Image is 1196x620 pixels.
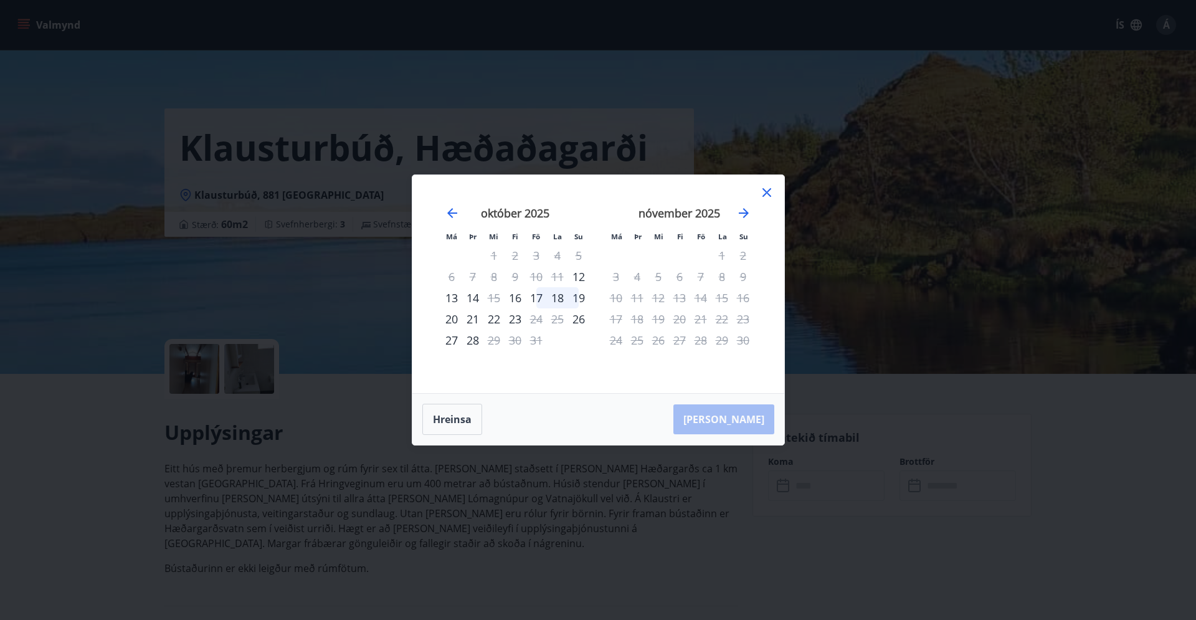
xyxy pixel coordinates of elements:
[532,232,540,241] small: Fö
[462,308,483,330] div: 21
[711,308,733,330] td: Not available. laugardagur, 22. nóvember 2025
[445,206,460,221] div: Move backward to switch to the previous month.
[634,232,642,241] small: Þr
[441,330,462,351] td: Choose mánudagur, 27. október 2025 as your check-in date. It’s available.
[638,206,720,221] strong: nóvember 2025
[605,308,627,330] td: Not available. mánudagur, 17. nóvember 2025
[574,232,583,241] small: Su
[568,266,589,287] div: Aðeins innritun í boði
[446,232,457,241] small: Má
[605,266,627,287] td: Not available. mánudagur, 3. nóvember 2025
[505,266,526,287] td: Not available. fimmtudagur, 9. október 2025
[489,232,498,241] small: Mi
[654,232,663,241] small: Mi
[462,287,483,308] div: 14
[483,308,505,330] td: Choose miðvikudagur, 22. október 2025 as your check-in date. It’s available.
[462,287,483,308] td: Choose þriðjudagur, 14. október 2025 as your check-in date. It’s available.
[512,232,518,241] small: Fi
[547,287,568,308] div: 18
[505,287,526,308] div: Aðeins innritun í boði
[441,330,462,351] div: 27
[669,266,690,287] td: Not available. fimmtudagur, 6. nóvember 2025
[648,308,669,330] td: Not available. miðvikudagur, 19. nóvember 2025
[469,232,477,241] small: Þr
[547,287,568,308] td: Choose laugardagur, 18. október 2025 as your check-in date. It’s available.
[736,206,751,221] div: Move forward to switch to the next month.
[483,330,505,351] div: Aðeins útritun í boði
[526,245,547,266] td: Not available. föstudagur, 3. október 2025
[526,266,547,287] td: Not available. föstudagur, 10. október 2025
[677,232,683,241] small: Fi
[441,287,462,308] div: 13
[483,266,505,287] td: Not available. miðvikudagur, 8. október 2025
[505,330,526,351] td: Not available. fimmtudagur, 30. október 2025
[526,287,547,308] td: Choose föstudagur, 17. október 2025 as your check-in date. It’s available.
[711,245,733,266] td: Not available. laugardagur, 1. nóvember 2025
[462,266,483,287] td: Not available. þriðjudagur, 7. október 2025
[462,330,483,351] td: Choose þriðjudagur, 28. október 2025 as your check-in date. It’s available.
[547,245,568,266] td: Not available. laugardagur, 4. október 2025
[568,308,589,330] td: Choose sunnudagur, 26. október 2025 as your check-in date. It’s available.
[711,287,733,308] td: Not available. laugardagur, 15. nóvember 2025
[547,266,568,287] td: Not available. laugardagur, 11. október 2025
[733,330,754,351] td: Not available. sunnudagur, 30. nóvember 2025
[627,330,648,351] td: Not available. þriðjudagur, 25. nóvember 2025
[690,330,711,351] td: Not available. föstudagur, 28. nóvember 2025
[526,308,547,330] td: Not available. föstudagur, 24. október 2025
[526,287,547,308] div: 17
[568,308,589,330] div: Aðeins innritun í boði
[505,245,526,266] td: Not available. fimmtudagur, 2. október 2025
[611,232,622,241] small: Má
[669,330,690,351] td: Not available. fimmtudagur, 27. nóvember 2025
[627,287,648,308] td: Not available. þriðjudagur, 11. nóvember 2025
[441,308,462,330] td: Choose mánudagur, 20. október 2025 as your check-in date. It’s available.
[669,308,690,330] td: Not available. fimmtudagur, 20. nóvember 2025
[568,287,589,308] div: 19
[483,330,505,351] td: Not available. miðvikudagur, 29. október 2025
[441,287,462,308] td: Choose mánudagur, 13. október 2025 as your check-in date. It’s available.
[505,308,526,330] div: 23
[690,287,711,308] td: Not available. föstudagur, 14. nóvember 2025
[483,245,505,266] td: Not available. miðvikudagur, 1. október 2025
[505,287,526,308] td: Choose fimmtudagur, 16. október 2025 as your check-in date. It’s available.
[605,287,627,308] td: Not available. mánudagur, 10. nóvember 2025
[547,308,568,330] td: Not available. laugardagur, 25. október 2025
[690,308,711,330] td: Not available. föstudagur, 21. nóvember 2025
[733,308,754,330] td: Not available. sunnudagur, 23. nóvember 2025
[427,190,769,378] div: Calendar
[669,287,690,308] td: Not available. fimmtudagur, 13. nóvember 2025
[526,308,547,330] div: Aðeins útritun í boði
[733,266,754,287] td: Not available. sunnudagur, 9. nóvember 2025
[718,232,727,241] small: La
[526,330,547,351] td: Not available. föstudagur, 31. október 2025
[733,245,754,266] td: Not available. sunnudagur, 2. nóvember 2025
[483,308,505,330] div: 22
[648,266,669,287] td: Not available. miðvikudagur, 5. nóvember 2025
[441,266,462,287] td: Not available. mánudagur, 6. október 2025
[733,287,754,308] td: Not available. sunnudagur, 16. nóvember 2025
[739,232,748,241] small: Su
[568,287,589,308] td: Choose sunnudagur, 19. október 2025 as your check-in date. It’s available.
[697,232,705,241] small: Fö
[462,308,483,330] td: Choose þriðjudagur, 21. október 2025 as your check-in date. It’s available.
[483,287,505,308] td: Not available. miðvikudagur, 15. október 2025
[441,308,462,330] div: 20
[711,266,733,287] td: Not available. laugardagur, 8. nóvember 2025
[553,232,562,241] small: La
[605,330,627,351] td: Not available. mánudagur, 24. nóvember 2025
[505,308,526,330] td: Choose fimmtudagur, 23. október 2025 as your check-in date. It’s available.
[648,330,669,351] td: Not available. miðvikudagur, 26. nóvember 2025
[690,266,711,287] td: Not available. föstudagur, 7. nóvember 2025
[627,266,648,287] td: Not available. þriðjudagur, 4. nóvember 2025
[648,287,669,308] td: Not available. miðvikudagur, 12. nóvember 2025
[462,330,483,351] div: 28
[711,330,733,351] td: Not available. laugardagur, 29. nóvember 2025
[568,266,589,287] td: Choose sunnudagur, 12. október 2025 as your check-in date. It’s available.
[481,206,549,221] strong: október 2025
[627,308,648,330] td: Not available. þriðjudagur, 18. nóvember 2025
[483,287,505,308] div: Aðeins útritun í boði
[422,404,482,435] button: Hreinsa
[568,245,589,266] td: Not available. sunnudagur, 5. október 2025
